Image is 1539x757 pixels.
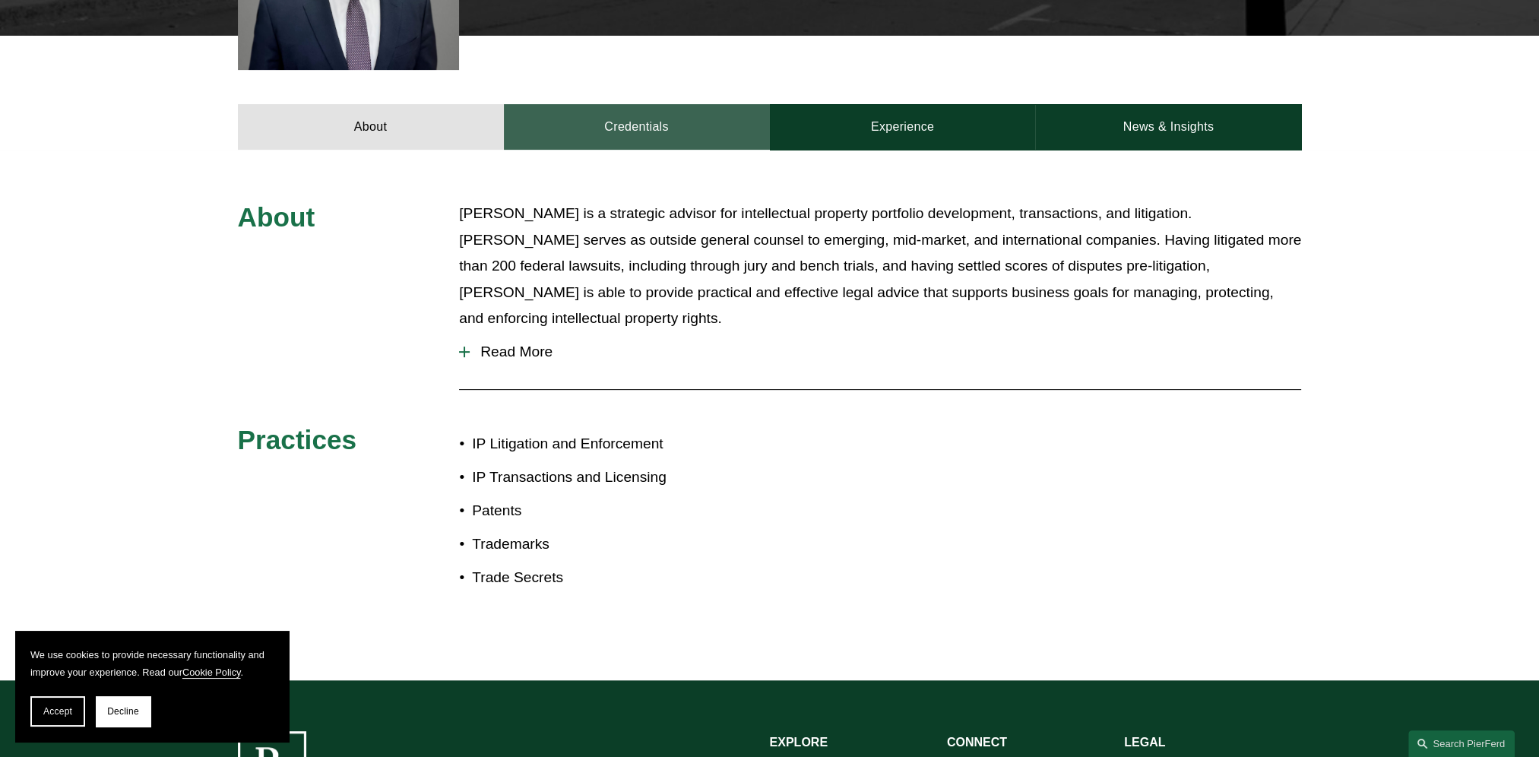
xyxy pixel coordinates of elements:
p: We use cookies to provide necessary functionality and improve your experience. Read our . [30,646,274,681]
p: Patents [472,498,769,524]
strong: CONNECT [947,736,1007,749]
span: Accept [43,706,72,717]
p: Trademarks [472,531,769,558]
section: Cookie banner [15,631,289,742]
p: IP Litigation and Enforcement [472,431,769,458]
a: Experience [770,104,1036,150]
button: Decline [96,696,150,727]
span: Decline [107,706,139,717]
span: Practices [238,425,357,455]
strong: EXPLORE [770,736,828,749]
button: Accept [30,696,85,727]
strong: LEGAL [1124,736,1165,749]
a: News & Insights [1035,104,1301,150]
p: [PERSON_NAME] is a strategic advisor for intellectual property portfolio development, transaction... [459,201,1301,332]
a: About [238,104,504,150]
a: Search this site [1408,730,1515,757]
a: Cookie Policy [182,667,241,678]
span: About [238,202,315,232]
p: IP Transactions and Licensing [472,464,769,491]
button: Read More [459,332,1301,372]
p: Trade Secrets [472,565,769,591]
span: Read More [470,344,1301,360]
a: Credentials [504,104,770,150]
